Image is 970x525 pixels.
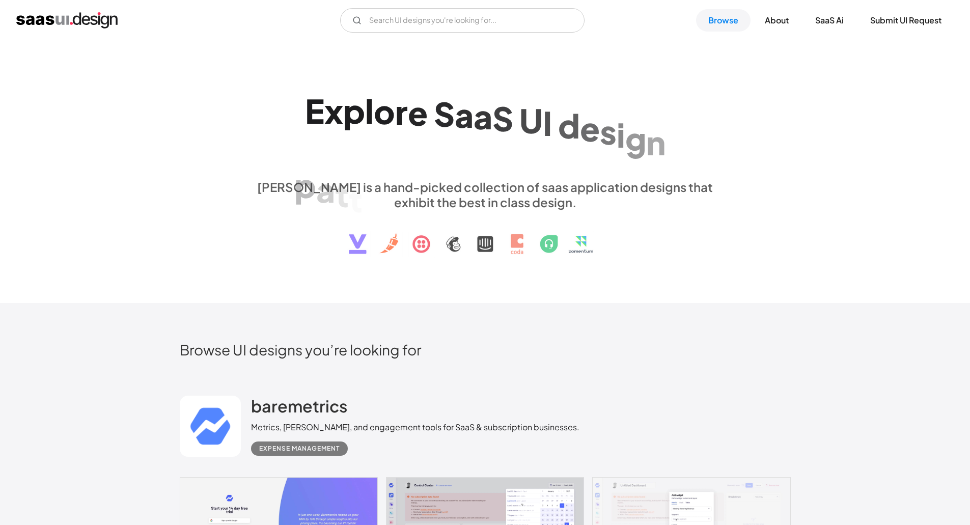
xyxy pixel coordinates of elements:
a: SaaS Ai [803,9,856,32]
div: i [617,115,625,154]
div: p [343,91,365,130]
div: d [558,106,580,145]
h1: Explore SaaS UI design patterns & interactions. [251,91,719,170]
form: Email Form [340,8,585,33]
div: x [324,91,343,130]
div: a [474,97,492,136]
div: E [305,91,324,130]
div: [PERSON_NAME] is a hand-picked collection of saas application designs that exhibit the best in cl... [251,179,719,210]
div: Expense Management [259,443,340,455]
div: e [408,93,428,132]
div: o [374,91,395,130]
div: a [316,170,335,209]
img: text, icon, saas logo [331,210,640,263]
div: e [580,108,600,148]
div: a [455,95,474,134]
div: r [395,92,408,131]
div: t [335,175,349,214]
div: S [492,99,513,138]
h2: baremetrics [251,396,347,416]
input: Search UI designs you're looking for... [340,8,585,33]
div: n [646,123,666,162]
div: U [519,101,543,140]
div: l [365,91,374,130]
div: I [543,103,552,142]
div: s [600,112,617,151]
div: p [294,166,316,205]
h2: Browse UI designs you’re looking for [180,341,791,358]
div: S [434,94,455,133]
a: home [16,12,118,29]
div: g [625,119,646,158]
a: Submit UI Request [858,9,954,32]
a: About [753,9,801,32]
div: t [349,180,363,219]
a: Browse [696,9,751,32]
a: baremetrics [251,396,347,421]
div: Metrics, [PERSON_NAME], and engagement tools for SaaS & subscription businesses. [251,421,579,433]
